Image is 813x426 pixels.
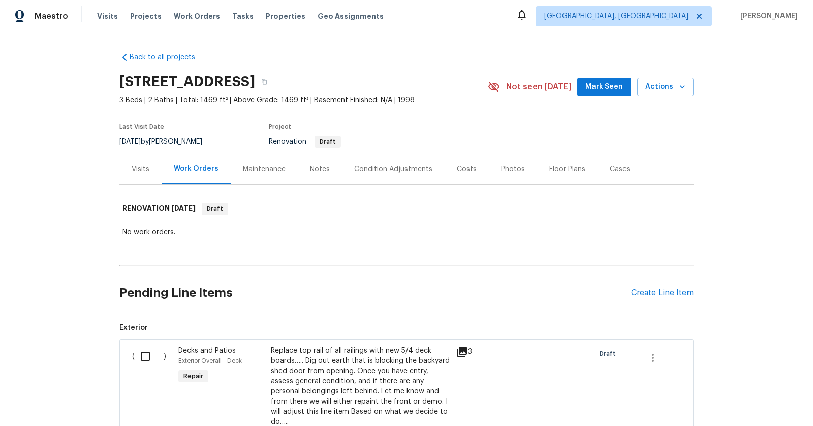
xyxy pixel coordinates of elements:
[243,164,286,174] div: Maintenance
[544,11,689,21] span: [GEOGRAPHIC_DATA], [GEOGRAPHIC_DATA]
[132,164,149,174] div: Visits
[645,81,685,94] span: Actions
[610,164,630,174] div: Cases
[631,288,694,298] div: Create Line Item
[203,204,227,214] span: Draft
[171,205,196,212] span: [DATE]
[255,73,273,91] button: Copy Address
[119,193,694,225] div: RENOVATION [DATE]Draft
[577,78,631,97] button: Mark Seen
[637,78,694,97] button: Actions
[316,139,340,145] span: Draft
[318,11,384,21] span: Geo Assignments
[122,203,196,215] h6: RENOVATION
[457,164,477,174] div: Costs
[119,124,164,130] span: Last Visit Date
[178,347,236,354] span: Decks and Patios
[130,11,162,21] span: Projects
[179,371,207,381] span: Repair
[174,11,220,21] span: Work Orders
[122,227,691,237] div: No work orders.
[119,95,488,105] span: 3 Beds | 2 Baths | Total: 1469 ft² | Above Grade: 1469 ft² | Basement Finished: N/A | 1998
[501,164,525,174] div: Photos
[97,11,118,21] span: Visits
[119,323,694,333] span: Exterior
[269,124,291,130] span: Project
[119,269,631,317] h2: Pending Line Items
[119,77,255,87] h2: [STREET_ADDRESS]
[736,11,798,21] span: [PERSON_NAME]
[269,138,341,145] span: Renovation
[600,349,620,359] span: Draft
[178,358,242,364] span: Exterior Overall - Deck
[174,164,218,174] div: Work Orders
[119,136,214,148] div: by [PERSON_NAME]
[456,346,496,358] div: 3
[354,164,432,174] div: Condition Adjustments
[506,82,571,92] span: Not seen [DATE]
[549,164,585,174] div: Floor Plans
[119,52,217,63] a: Back to all projects
[585,81,623,94] span: Mark Seen
[232,13,254,20] span: Tasks
[35,11,68,21] span: Maestro
[119,138,141,145] span: [DATE]
[266,11,305,21] span: Properties
[310,164,330,174] div: Notes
